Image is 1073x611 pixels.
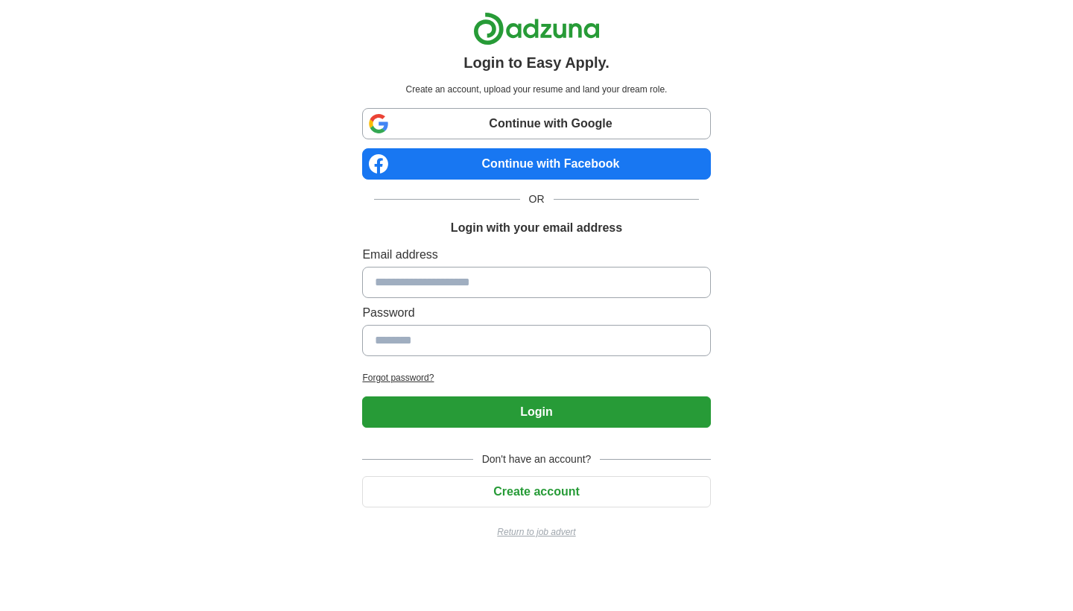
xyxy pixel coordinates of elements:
[451,219,622,237] h1: Login with your email address
[362,304,710,322] label: Password
[362,246,710,264] label: Email address
[362,108,710,139] a: Continue with Google
[463,51,610,74] h1: Login to Easy Apply.
[362,396,710,428] button: Login
[362,476,710,507] button: Create account
[473,12,600,45] img: Adzuna logo
[362,485,710,498] a: Create account
[362,371,710,384] a: Forgot password?
[362,525,710,539] a: Return to job advert
[362,148,710,180] a: Continue with Facebook
[365,83,707,96] p: Create an account, upload your resume and land your dream role.
[520,191,554,207] span: OR
[473,452,601,467] span: Don't have an account?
